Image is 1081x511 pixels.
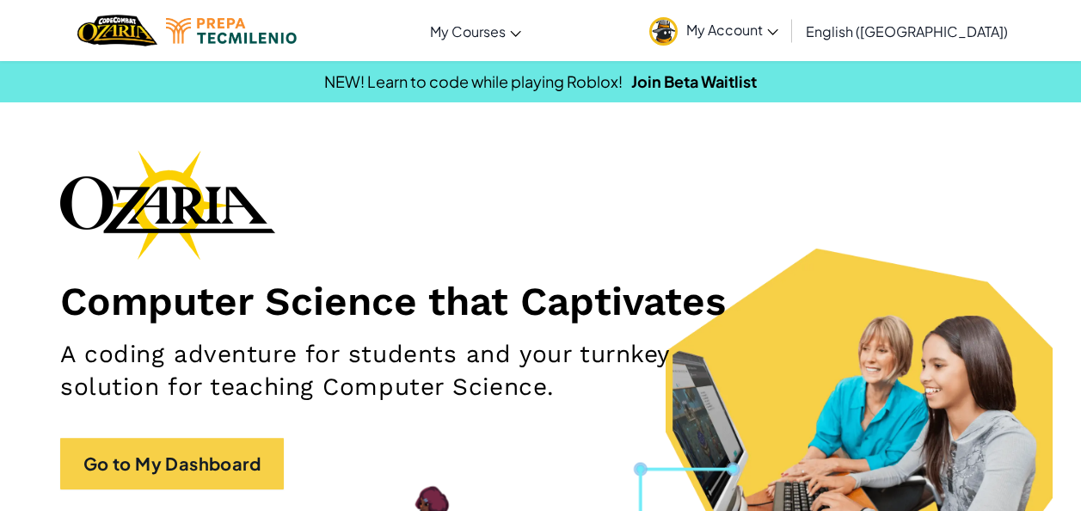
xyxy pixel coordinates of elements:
a: Ozaria by CodeCombat logo [77,13,157,48]
span: NEW! Learn to code while playing Roblox! [324,71,623,91]
span: My Courses [430,22,506,40]
img: Home [77,13,157,48]
a: My Courses [421,8,530,54]
img: avatar [649,17,678,46]
h2: A coding adventure for students and your turnkey solution for teaching Computer Science. [60,338,703,403]
img: Tecmilenio logo [166,18,297,44]
a: Go to My Dashboard [60,438,284,489]
img: Ozaria branding logo [60,150,275,260]
a: English ([GEOGRAPHIC_DATA]) [797,8,1017,54]
a: Join Beta Waitlist [631,71,757,91]
span: English ([GEOGRAPHIC_DATA]) [806,22,1008,40]
a: My Account [641,3,787,58]
span: My Account [686,21,778,39]
h1: Computer Science that Captivates [60,277,1021,325]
